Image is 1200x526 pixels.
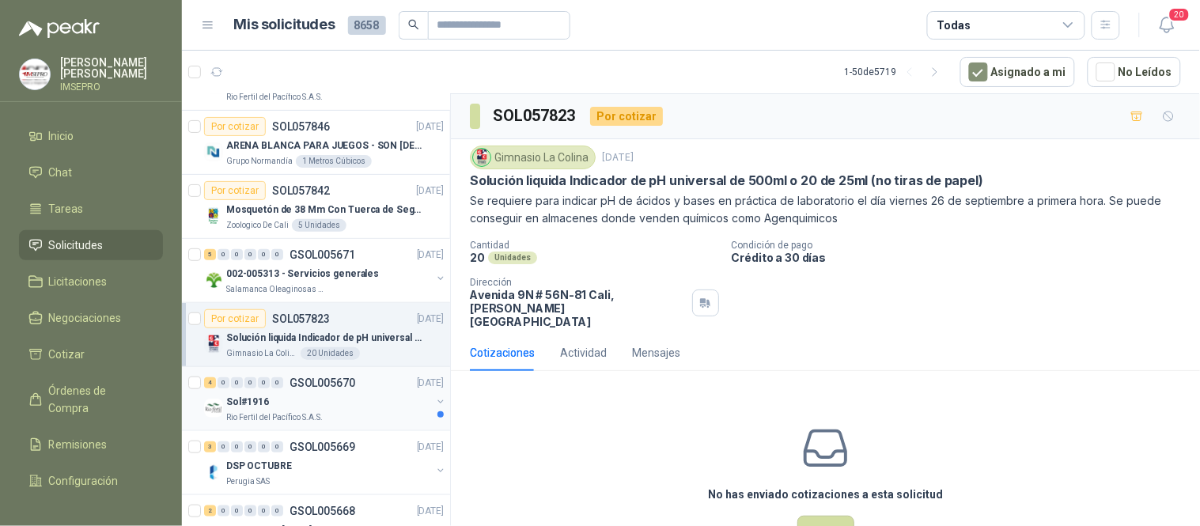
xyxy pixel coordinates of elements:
span: Chat [49,164,73,181]
h3: No has enviado cotizaciones a esta solicitud [708,486,943,503]
p: Dirección [470,277,686,288]
a: Solicitudes [19,230,163,260]
div: 3 [204,441,216,452]
p: Sol#1916 [226,395,269,410]
div: 0 [218,441,229,452]
p: Perugia SAS [226,475,270,488]
div: 0 [258,441,270,452]
a: Cotizar [19,339,163,369]
p: Gimnasio La Colina [226,347,297,360]
p: Crédito a 30 días [732,251,1194,264]
h3: SOL057823 [493,104,577,128]
p: [DATE] [417,248,444,263]
div: 0 [258,505,270,517]
p: [DATE] [417,504,444,519]
div: 1 Metros Cúbicos [296,155,372,168]
p: DSP OCTUBRE [226,459,292,474]
div: Gimnasio La Colina [470,146,596,169]
a: Chat [19,157,163,187]
p: Condición de pago [732,240,1194,251]
a: Remisiones [19,430,163,460]
p: Solución liquida Indicador de pH universal de 500ml o 20 de 25ml (no tiras de papel) [226,331,423,346]
span: 8658 [348,16,386,35]
span: Órdenes de Compra [49,382,148,417]
div: Por cotizar [204,309,266,328]
div: Por cotizar [204,181,266,200]
p: Rio Fertil del Pacífico S.A.S. [226,91,323,104]
span: Cotizar [49,346,85,363]
p: Rio Fertil del Pacífico S.A.S. [226,411,323,424]
span: Negociaciones [49,309,122,327]
p: GSOL005671 [290,249,355,260]
div: 0 [218,249,229,260]
div: 0 [244,441,256,452]
div: Mensajes [632,344,680,361]
p: [DATE] [417,376,444,391]
p: IMSEPRO [60,82,163,92]
p: SOL057846 [272,121,330,132]
span: Licitaciones [49,273,108,290]
p: Mosquetón de 38 Mm Con Tuerca de Seguridad. Carga 100 kg [226,202,423,218]
div: 0 [231,249,243,260]
div: 0 [218,377,229,388]
div: Por cotizar [204,117,266,136]
div: 5 [204,249,216,260]
img: Logo peakr [19,19,100,38]
div: 0 [258,249,270,260]
div: Cotizaciones [470,344,535,361]
div: 0 [244,249,256,260]
div: 0 [218,505,229,517]
p: Cantidad [470,240,719,251]
div: 0 [231,505,243,517]
div: 0 [258,377,270,388]
p: GSOL005668 [290,505,355,517]
a: Por cotizarSOL057846[DATE] Company LogoARENA BLANCA PARA JUEGOS - SON [DEMOGRAPHIC_DATA].31 METRO... [182,111,450,175]
span: search [408,19,419,30]
div: 0 [244,377,256,388]
p: 002-005313 - Servicios generales [226,267,379,282]
p: Grupo Normandía [226,155,293,168]
a: Negociaciones [19,303,163,333]
p: [DATE] [417,312,444,327]
div: 1 - 50 de 5719 [845,59,948,85]
img: Company Logo [204,463,223,482]
p: GSOL005669 [290,441,355,452]
a: Por cotizarSOL057823[DATE] Company LogoSolución liquida Indicador de pH universal de 500ml o 20 d... [182,303,450,367]
div: Unidades [488,252,537,264]
a: Licitaciones [19,267,163,297]
button: No Leídos [1088,57,1181,87]
p: Zoologico De Cali [226,219,289,232]
p: ARENA BLANCA PARA JUEGOS - SON [DEMOGRAPHIC_DATA].31 METROS CUBICOS [226,138,423,153]
a: 5 0 0 0 0 0 GSOL005671[DATE] Company Logo002-005313 - Servicios generalesSalamanca Oleaginosas SAS [204,245,447,296]
p: Solución liquida Indicador de pH universal de 500ml o 20 de 25ml (no tiras de papel) [470,172,983,189]
div: Por cotizar [590,107,663,126]
img: Company Logo [204,335,223,354]
span: Remisiones [49,436,108,453]
a: Configuración [19,466,163,496]
p: [DATE] [417,184,444,199]
div: 5 Unidades [292,219,346,232]
p: [DATE] [602,150,634,165]
span: 20 [1168,7,1191,22]
div: 0 [271,377,283,388]
span: Configuración [49,472,119,490]
span: Inicio [49,127,74,145]
p: Se requiere para indicar pH de ácidos y bases en práctica de laboratorio el día viernes 26 de sep... [470,192,1181,227]
p: [PERSON_NAME] [PERSON_NAME] [60,57,163,79]
img: Company Logo [204,399,223,418]
button: Asignado a mi [960,57,1075,87]
button: 20 [1153,11,1181,40]
div: 0 [271,441,283,452]
div: 0 [231,377,243,388]
a: 3 0 0 0 0 0 GSOL005669[DATE] Company LogoDSP OCTUBREPerugia SAS [204,437,447,488]
p: Avenida 9N # 56N-81 Cali , [PERSON_NAME][GEOGRAPHIC_DATA] [470,288,686,328]
h1: Mis solicitudes [234,13,335,36]
span: Solicitudes [49,237,104,254]
p: SOL057842 [272,185,330,196]
div: 20 Unidades [301,347,360,360]
img: Company Logo [204,271,223,289]
div: 2 [204,505,216,517]
div: 0 [271,249,283,260]
div: 0 [271,505,283,517]
div: 0 [231,441,243,452]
